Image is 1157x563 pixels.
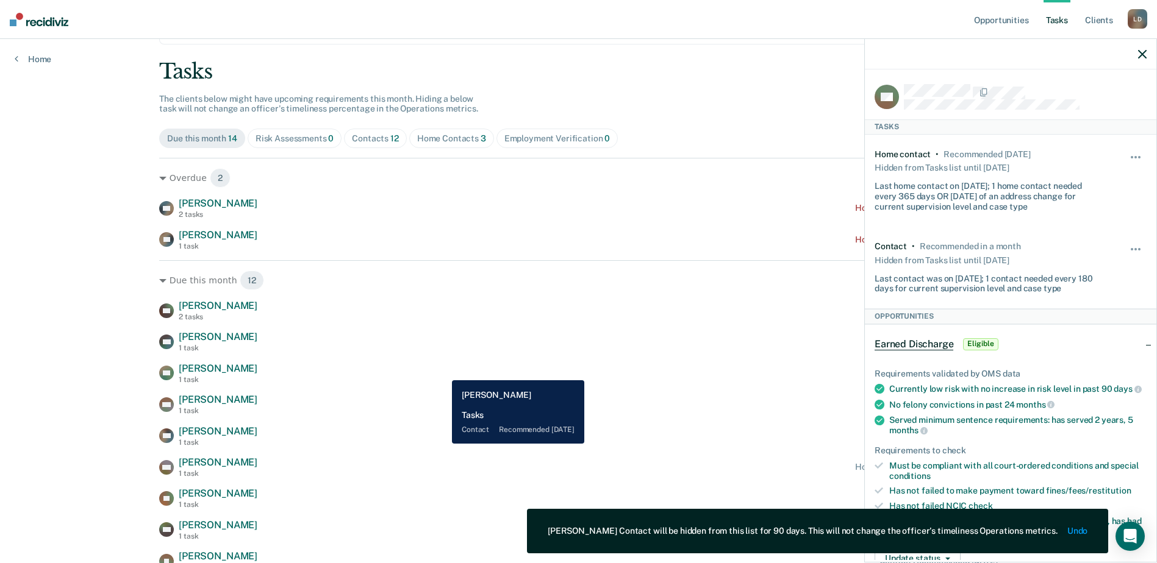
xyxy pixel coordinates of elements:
div: Contacts [352,133,399,144]
span: [PERSON_NAME] [179,197,257,209]
span: 3 [481,133,486,143]
div: Last contact was on [DATE]; 1 contact needed every 180 days for current supervision level and cas... [875,269,1101,294]
div: Currently low risk with no increase in risk level in past 90 [889,383,1147,394]
div: Hidden from Tasks list until [DATE] [875,252,1009,269]
span: days [1114,384,1141,394]
div: Home contact recommended [DATE] [855,203,998,213]
div: Home contact [875,149,931,160]
span: [PERSON_NAME] [179,363,257,374]
div: Has not failed NCIC [889,501,1147,511]
img: Recidiviz [10,13,68,26]
div: Open Intercom Messenger [1116,522,1145,551]
div: No felony convictions in past 24 [889,399,1147,410]
div: • [936,149,939,160]
span: The clients below might have upcoming requirements this month. Hiding a below task will not chang... [159,94,478,114]
div: Recommended 3 months ago [944,149,1030,160]
span: [PERSON_NAME] [179,550,257,562]
button: Undo [1067,526,1087,536]
div: Hidden from Tasks list until [DATE] [875,159,1009,176]
span: [PERSON_NAME] [179,331,257,342]
span: [PERSON_NAME] [179,300,257,311]
span: [PERSON_NAME] [179,487,257,499]
div: Overdue [159,168,998,188]
div: Requirements validated by OMS data [875,369,1147,379]
span: fines/fees/restitution [1046,486,1131,495]
div: 1 task [179,406,257,415]
div: Risk Assessments [256,133,334,144]
div: Employment Verification [504,133,611,144]
div: Served minimum sentence requirements: has served 2 years, 5 [889,415,1147,436]
div: Opportunities [865,309,1156,324]
div: 1 task [179,438,257,447]
span: 0 [328,133,334,143]
div: Requirements to check [875,445,1147,456]
div: Home contact recommended [DATE] [855,462,998,472]
div: Due this month [167,133,237,144]
div: 2 tasks [179,210,257,219]
div: Home contact recommended [DATE] [855,235,998,245]
div: Contact [875,241,907,252]
span: 0 [604,133,610,143]
div: Recommended in a month [920,241,1021,252]
span: 14 [228,133,237,143]
div: Must be compliant with all court-ordered conditions and special [889,461,1147,481]
span: [PERSON_NAME] [179,229,257,241]
span: conditions [889,471,931,481]
div: Home Contacts [417,133,486,144]
span: Earned Discharge [875,338,953,350]
div: 2 tasks [179,313,257,321]
span: months [889,425,928,435]
div: Last home contact on [DATE]; 1 home contact needed every 365 days OR [DATE] of an address change ... [875,176,1101,211]
div: 1 task [179,469,257,478]
span: 12 [390,133,399,143]
div: Due this month [159,271,998,290]
span: Eligible [963,338,998,350]
div: 1 task [179,375,257,384]
span: [PERSON_NAME] [179,425,257,437]
div: Earned DischargeEligible [865,325,1156,364]
div: Tasks [865,119,1156,134]
span: 12 [240,271,264,290]
span: [PERSON_NAME] [179,394,257,405]
span: check [969,501,992,511]
span: [PERSON_NAME] [179,456,257,468]
div: L D [1128,9,1147,29]
span: months [1016,400,1055,409]
div: 1 task [179,532,257,540]
a: Home [15,54,51,65]
div: 1 task [179,242,257,250]
div: 1 task [179,500,257,509]
div: • [912,241,915,252]
div: 1 task [179,344,257,352]
span: 2 [210,168,231,188]
div: [PERSON_NAME] Contact will be hidden from this list for 90 days. This will not change the officer... [548,526,1058,536]
div: Has not failed to make payment toward [889,486,1147,496]
span: [PERSON_NAME] [179,519,257,531]
div: Tasks [159,59,998,84]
